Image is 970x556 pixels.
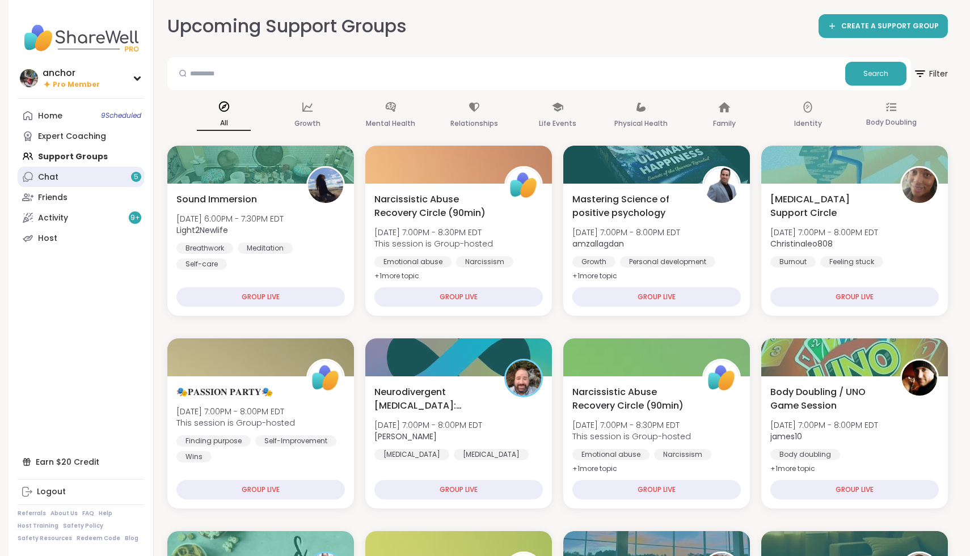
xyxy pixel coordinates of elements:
b: amzallagdan [572,238,624,249]
div: Activity [38,213,68,224]
a: Activity9+ [18,207,144,228]
button: Search [845,62,906,86]
b: Light2Newlife [176,224,228,236]
a: Host Training [18,522,58,530]
a: Chat5 [18,167,144,187]
div: [MEDICAL_DATA] [454,449,529,460]
div: Self-care [176,258,227,270]
p: Physical Health [614,117,668,130]
p: Growth [294,117,320,130]
span: [DATE] 7:00PM - 8:00PM EDT [770,419,878,431]
span: 5 [134,172,138,182]
span: Narcissistic Abuse Recovery Circle (90min) [374,193,492,220]
img: Brian_L [506,360,541,396]
div: [MEDICAL_DATA] [374,449,449,460]
span: [DATE] 7:00PM - 8:00PM EDT [176,406,295,417]
div: Personal development [620,256,715,268]
div: GROUP LIVE [374,480,543,499]
span: Mastering Science of positive psychology [572,193,690,220]
a: Blog [125,534,138,542]
div: Narcissism [456,256,513,268]
span: 9 + [130,213,140,223]
p: Relationships [450,117,498,130]
h2: Upcoming Support Groups [167,14,407,39]
div: Home [38,111,62,122]
span: CREATE A SUPPORT GROUP [841,22,939,31]
div: Body doubling [770,449,840,460]
img: ShareWell [704,360,739,396]
div: GROUP LIVE [770,480,939,499]
a: Redeem Code [77,534,120,542]
div: GROUP LIVE [176,287,345,307]
span: [DATE] 7:00PM - 8:00PM EDT [572,227,680,238]
p: Identity [794,117,822,130]
span: Sound Immersion [176,193,257,206]
div: Host [38,233,57,244]
button: Filter [913,57,948,90]
div: GROUP LIVE [176,480,345,499]
div: Self-Improvement [255,435,336,447]
a: Friends [18,187,144,207]
div: Growth [572,256,615,268]
div: Chat [38,172,58,183]
div: anchor [43,67,100,79]
div: GROUP LIVE [770,287,939,307]
img: amzallagdan [704,168,739,203]
span: Neurodivergent [MEDICAL_DATA]: [MEDICAL_DATA] [374,385,492,413]
span: Narcissistic Abuse Recovery Circle (90min) [572,385,690,413]
div: GROUP LIVE [374,287,543,307]
span: Search [863,69,888,79]
span: [DATE] 7:00PM - 8:30PM EDT [572,419,691,431]
div: GROUP LIVE [572,480,741,499]
div: Friends [38,192,68,203]
span: [MEDICAL_DATA] Support Circle [770,193,888,220]
span: Filter [913,60,948,87]
span: [DATE] 6:00PM - 7:30PM EDT [176,213,284,224]
span: 9 Scheduled [101,111,141,120]
span: [DATE] 7:00PM - 8:30PM EDT [374,227,493,238]
div: Emotional abuse [374,256,452,268]
div: Wins [176,451,212,462]
img: anchor [20,69,38,87]
p: Family [713,117,736,130]
div: Expert Coaching [38,131,106,142]
a: Home9Scheduled [18,105,144,126]
div: Earn $20 Credit [18,452,144,472]
b: james10 [770,431,802,442]
a: Help [99,510,112,517]
a: Host [18,228,144,248]
a: Logout [18,482,144,502]
img: ShareWell [308,360,343,396]
b: [PERSON_NAME] [374,431,437,442]
div: Breathwork [176,243,233,254]
b: Christinaleo808 [770,238,833,249]
span: This session is Group-hosted [374,238,493,249]
a: Expert Coaching [18,126,144,146]
img: ShareWell [506,168,541,203]
a: Safety Resources [18,534,72,542]
img: james10 [902,360,937,396]
span: [DATE] 7:00PM - 8:00PM EDT [374,419,482,431]
a: Safety Policy [63,522,103,530]
div: Feeling stuck [820,256,883,268]
a: FAQ [82,510,94,517]
p: Life Events [539,117,576,130]
span: [DATE] 7:00PM - 8:00PM EDT [770,227,878,238]
span: Pro Member [53,80,100,90]
div: Emotional abuse [572,449,650,460]
span: This session is Group-hosted [572,431,691,442]
img: Christinaleo808 [902,168,937,203]
a: About Us [50,510,78,517]
p: Mental Health [366,117,415,130]
div: Narcissism [654,449,711,460]
span: Body Doubling / UNO Game Session [770,385,888,413]
span: This session is Group-hosted [176,417,295,428]
span: 🎭𝐏𝐀𝐒𝐒𝐈𝐎𝐍 𝐏𝐀𝐑𝐓𝐘🎭 [176,385,273,399]
img: Light2Newlife [308,168,343,203]
a: CREATE A SUPPORT GROUP [819,14,948,38]
div: GROUP LIVE [572,287,741,307]
a: Referrals [18,510,46,517]
div: Burnout [770,256,816,268]
img: ShareWell Nav Logo [18,18,144,58]
div: Meditation [238,243,293,254]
